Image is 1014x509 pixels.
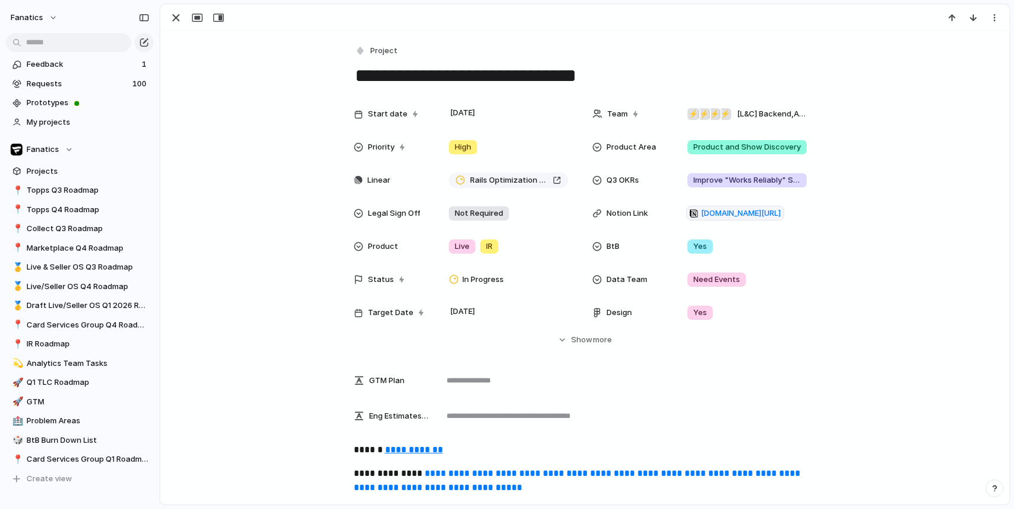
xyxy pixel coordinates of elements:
[11,358,22,369] button: 💫
[368,274,394,286] span: Status
[27,204,149,216] span: Topps Q4 Roadmap
[12,241,21,255] div: 📍
[11,319,22,331] button: 📍
[12,395,21,409] div: 🚀
[6,201,154,219] a: 📍Topps Q4 Roadmap
[6,181,154,199] a: 📍Topps Q3 Roadmap
[12,453,21,466] div: 📍
[6,316,154,334] div: 📍Card Services Group Q4 Roadmap
[11,281,22,293] button: 🥇
[6,432,154,449] a: 🎲BtB Burn Down List
[447,106,478,120] span: [DATE]
[11,415,22,427] button: 🏥
[12,356,21,370] div: 💫
[6,450,154,468] a: 📍Card Services Group Q1 Roadmap
[27,281,149,293] span: Live/Seller OS Q4 Roadmap
[12,414,21,428] div: 🏥
[27,261,149,273] span: Live & Seller OS Q3 Roadmap
[6,220,154,238] a: 📍Collect Q3 Roadmap
[27,300,149,312] span: Draft Live/Seller OS Q1 2026 Roadmap
[607,274,647,286] span: Data Team
[6,412,154,430] div: 🏥Problem Areas
[368,307,413,319] span: Target Date
[12,376,21,390] div: 🚀
[693,241,707,252] span: Yes
[6,278,154,296] div: 🥇Live/Seller OS Q4 Roadmap
[693,307,707,319] span: Yes
[27,338,149,350] span: IR Roadmap
[607,307,632,319] span: Design
[27,435,149,446] span: BtB Burn Down List
[27,358,149,369] span: Analytics Team Tasks
[12,261,21,274] div: 🥇
[6,258,154,276] a: 🥇Live & Seller OS Q3 Roadmap
[27,396,149,408] span: GTM
[6,335,154,353] a: 📍IR Roadmap
[11,377,22,388] button: 🚀
[12,433,21,447] div: 🎲
[27,415,149,427] span: Problem Areas
[369,375,405,387] span: GTM Plan
[455,241,469,252] span: Live
[6,470,154,488] button: Create view
[607,241,620,252] span: BtB
[5,8,64,27] button: fanatics
[27,319,149,331] span: Card Services Group Q4 Roadmap
[686,206,784,221] a: [DOMAIN_NAME][URL]
[6,239,154,257] div: 📍Marketplace Q4 Roadmap
[27,453,149,465] span: Card Services Group Q1 Roadmap
[27,97,149,109] span: Prototypes
[6,163,154,180] a: Projects
[11,453,22,465] button: 📍
[11,184,22,196] button: 📍
[470,174,548,186] span: Rails Optimization (Homepage)
[12,222,21,236] div: 📍
[12,338,21,351] div: 📍
[607,141,656,153] span: Product Area
[719,108,731,120] div: ⚡
[12,318,21,332] div: 📍
[27,116,149,128] span: My projects
[27,166,149,177] span: Projects
[6,374,154,391] a: 🚀Q1 TLC Roadmap
[27,223,149,235] span: Collect Q3 Roadmap
[27,473,72,485] span: Create view
[6,297,154,315] a: 🥇Draft Live/Seller OS Q1 2026 Roadmap
[462,274,504,286] span: In Progress
[27,242,149,254] span: Marketplace Q4 Roadmap
[6,114,154,131] a: My projects
[370,45,397,57] span: Project
[12,299,21,313] div: 🥇
[368,108,407,120] span: Start date
[11,242,22,254] button: 📍
[368,141,394,153] span: Priority
[693,141,801,153] span: Product and Show Discovery
[11,261,22,273] button: 🥇
[27,59,138,70] span: Feedback
[27,144,59,155] span: Fanatics
[354,329,817,351] button: Showmore
[11,396,22,408] button: 🚀
[12,184,21,197] div: 📍
[449,173,568,188] a: Rails Optimization (Homepage)
[6,56,154,73] a: Feedback1
[11,223,22,235] button: 📍
[367,174,390,186] span: Linear
[142,59,149,70] span: 1
[687,108,699,120] div: ⚡
[368,241,398,252] span: Product
[6,75,154,93] a: Requests100
[455,208,503,219] span: Not Required
[6,355,154,372] a: 💫Analytics Team Tasks
[698,108,710,120] div: ⚡
[693,174,801,186] span: Improve "Works Reliably" Satisfaction from 60% to 80%
[11,338,22,350] button: 📍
